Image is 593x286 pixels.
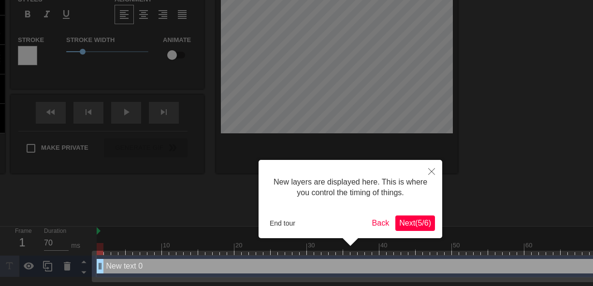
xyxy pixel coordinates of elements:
button: Close [421,160,442,182]
button: End tour [266,216,299,230]
button: Next [395,215,435,231]
span: Next ( 5 / 6 ) [399,219,431,227]
button: Back [368,215,393,231]
div: New layers are displayed here. This is where you control the timing of things. [266,167,435,208]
